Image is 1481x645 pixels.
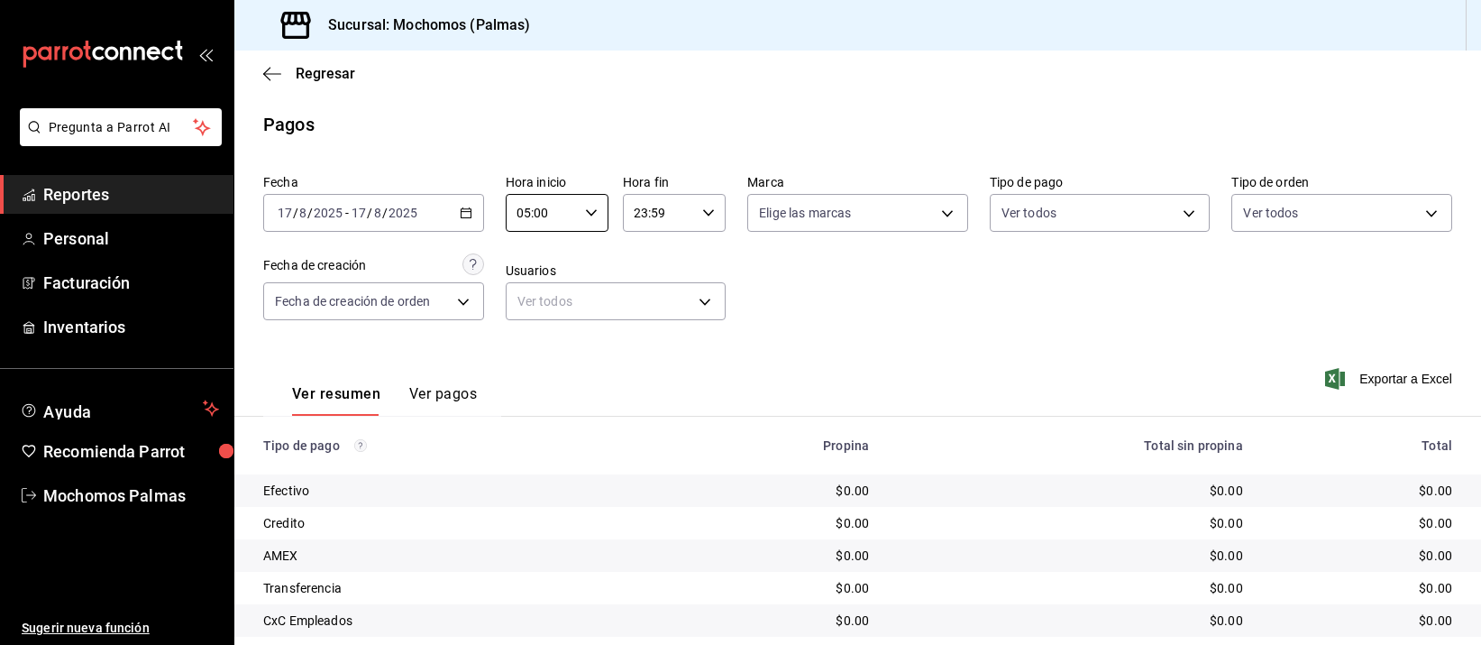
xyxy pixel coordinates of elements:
div: $0.00 [898,547,1243,565]
h3: Sucursal: Mochomos (Palmas) [314,14,531,36]
button: Regresar [263,65,355,82]
span: Reportes [43,182,219,207]
span: / [382,206,388,220]
div: $0.00 [1272,514,1452,532]
div: $0.00 [898,514,1243,532]
div: Credito [263,514,650,532]
span: / [367,206,372,220]
input: -- [277,206,293,220]
label: Tipo de pago [990,176,1211,189]
button: open_drawer_menu [198,47,213,61]
div: $0.00 [1272,612,1452,630]
div: $0.00 [679,547,869,565]
div: $0.00 [1272,579,1452,597]
span: Recomienda Parrot [43,439,219,464]
span: Regresar [296,65,355,82]
div: Efectivo [263,482,650,500]
span: Mochomos Palmas [43,484,219,508]
label: Hora fin [623,176,726,189]
span: Personal [43,226,219,251]
input: ---- [388,206,418,220]
span: Ver todos [1001,204,1056,222]
span: / [307,206,313,220]
div: Ver todos [506,282,727,320]
div: Pagos [263,111,315,138]
button: Exportar a Excel [1329,368,1452,390]
button: Ver pagos [409,385,477,416]
label: Usuarios [506,264,727,277]
div: Total [1272,438,1452,453]
span: Facturación [43,271,219,295]
input: -- [298,206,307,220]
input: ---- [313,206,343,220]
div: Transferencia [263,579,650,597]
div: Fecha de creación [263,256,366,275]
label: Fecha [263,176,484,189]
input: -- [373,206,382,220]
span: Fecha de creación de orden [275,292,430,310]
div: $0.00 [1272,547,1452,565]
div: $0.00 [898,482,1243,500]
a: Pregunta a Parrot AI [13,131,222,150]
span: Pregunta a Parrot AI [49,118,194,137]
span: Ayuda [43,398,196,419]
span: Inventarios [43,315,219,339]
div: $0.00 [898,579,1243,597]
span: / [293,206,298,220]
div: $0.00 [1272,482,1452,500]
div: AMEX [263,547,650,565]
span: - [345,206,349,220]
label: Hora inicio [506,176,608,189]
div: Propina [679,438,869,453]
svg: Los pagos realizados con Pay y otras terminales son montos brutos. [354,439,367,452]
div: $0.00 [898,612,1243,630]
div: $0.00 [679,482,869,500]
button: Ver resumen [292,385,380,416]
div: $0.00 [679,514,869,532]
button: Pregunta a Parrot AI [20,108,222,146]
div: $0.00 [679,579,869,597]
span: Elige las marcas [759,204,851,222]
span: Sugerir nueva función [22,619,219,638]
div: navigation tabs [292,385,477,416]
span: Ver todos [1243,204,1298,222]
div: Total sin propina [898,438,1243,453]
div: Tipo de pago [263,438,650,453]
div: CxC Empleados [263,612,650,630]
label: Tipo de orden [1231,176,1452,189]
label: Marca [747,176,968,189]
input: -- [351,206,367,220]
div: $0.00 [679,612,869,630]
